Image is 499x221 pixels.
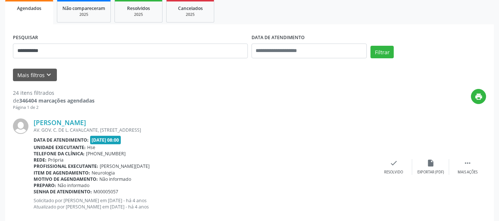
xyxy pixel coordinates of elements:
[99,176,131,182] span: Não informado
[19,97,95,104] strong: 346404 marcações agendadas
[34,197,375,210] p: Solicitado por [PERSON_NAME] em [DATE] - há 4 anos Atualizado por [PERSON_NAME] em [DATE] - há 4 ...
[34,151,85,157] b: Telefone da clínica:
[384,170,403,175] div: Resolvido
[370,46,394,58] button: Filtrar
[390,159,398,167] i: check
[48,157,64,163] span: Própria
[172,12,209,17] div: 2025
[34,137,89,143] b: Data de atendimento:
[87,144,95,151] span: Hse
[86,151,126,157] span: [PHONE_NUMBER]
[34,170,90,176] b: Item de agendamento:
[34,118,86,127] a: [PERSON_NAME]
[34,189,92,195] b: Senha de atendimento:
[120,12,157,17] div: 2025
[13,32,38,44] label: PESQUISAR
[34,157,47,163] b: Rede:
[178,5,203,11] span: Cancelados
[13,97,95,104] div: de
[34,182,56,189] b: Preparo:
[100,163,150,169] span: [PERSON_NAME][DATE]
[13,104,95,111] div: Página 1 de 2
[34,163,98,169] b: Profissional executante:
[127,5,150,11] span: Resolvidos
[34,176,98,182] b: Motivo de agendamento:
[471,89,486,104] button: print
[458,170,478,175] div: Mais ações
[417,170,444,175] div: Exportar (PDF)
[13,89,95,97] div: 24 itens filtrados
[45,71,53,79] i: keyboard_arrow_down
[427,159,435,167] i: insert_drive_file
[252,32,305,44] label: DATA DE ATENDIMENTO
[62,5,105,11] span: Não compareceram
[62,12,105,17] div: 2025
[17,5,41,11] span: Agendados
[475,93,483,101] i: print
[13,118,28,134] img: img
[34,144,86,151] b: Unidade executante:
[93,189,118,195] span: M00005057
[92,170,115,176] span: Neurologia
[464,159,472,167] i: 
[58,182,89,189] span: Não informado
[13,69,57,82] button: Mais filtroskeyboard_arrow_down
[90,136,121,144] span: [DATE] 08:00
[34,127,375,133] div: AV. GOV. C. DE L. CAVALCANTE, [STREET_ADDRESS]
